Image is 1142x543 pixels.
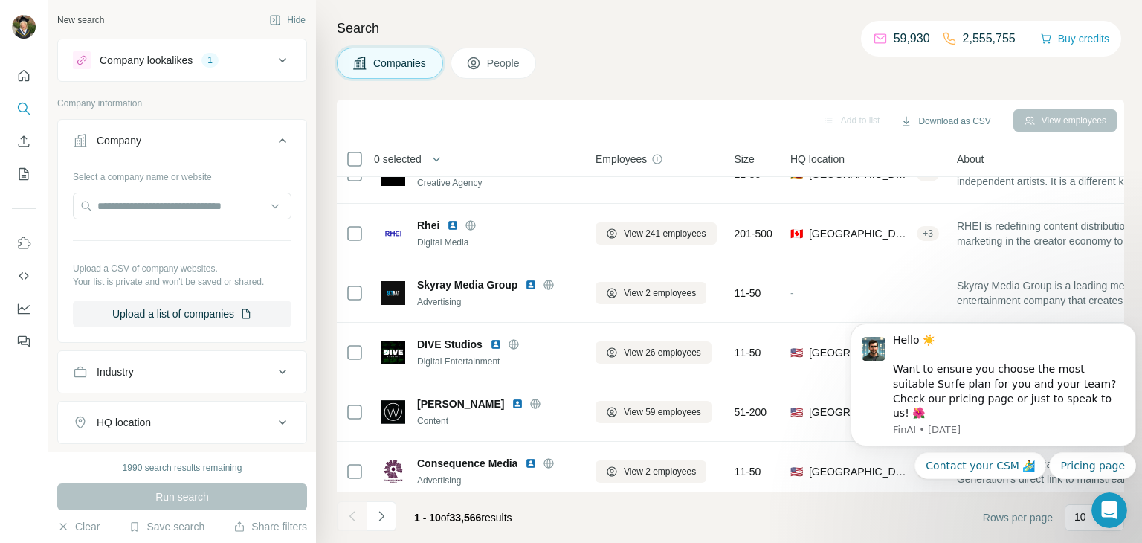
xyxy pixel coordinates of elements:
div: 1990 search results remaining [123,461,242,475]
div: Content [417,414,578,428]
button: Company [58,123,306,164]
iframe: Intercom live chat [1091,492,1127,528]
button: Use Surfe on LinkedIn [12,230,36,257]
span: Size [735,152,755,167]
span: results [414,512,512,524]
p: 2,555,755 [963,30,1016,48]
img: LinkedIn logo [447,219,459,231]
span: 🇺🇸 [790,345,803,360]
span: - [596,168,599,180]
span: Rhei [417,218,439,233]
span: [GEOGRAPHIC_DATA], [US_STATE] [809,405,911,420]
button: Use Surfe API [12,263,36,289]
div: New search [57,13,104,27]
div: 1 [201,54,219,67]
button: Upload a list of companies [73,301,291,327]
div: Select a company name or website [73,164,291,184]
p: Company information [57,97,307,110]
p: Upload a CSV of company websites. [73,262,291,275]
button: Navigate to next page [367,501,396,531]
button: HQ location [58,405,306,440]
button: My lists [12,161,36,187]
span: 🇺🇸 [790,405,803,420]
img: Logo of Rhei [381,222,405,245]
div: Company [97,133,141,148]
span: 11-50 [735,345,761,360]
div: Digital Media [417,236,578,249]
div: Creative Agency [417,176,578,190]
img: Logo of Consequence Media [381,460,405,483]
span: 🇨🇦 [790,226,803,241]
p: 10 [1074,510,1086,524]
img: LinkedIn logo [525,279,537,291]
span: View 26 employees [624,346,701,359]
span: 51-200 [735,405,767,420]
span: - [790,287,794,299]
span: View 241 employees [624,227,706,240]
span: Consequence Media [417,456,517,471]
div: HQ location [97,415,151,430]
button: View 2 employees [596,460,706,483]
img: Logo of Westbrook [381,400,405,424]
span: Employees [596,152,647,167]
button: Buy credits [1040,28,1109,49]
span: HQ location [790,152,845,167]
span: People [487,56,521,71]
span: Companies [373,56,428,71]
button: Save search [129,519,204,534]
div: Advertising [417,474,578,487]
div: + 3 [917,227,939,240]
button: Share filters [233,519,307,534]
img: Logo of DIVE Studios [381,341,405,364]
span: DIVE Studios [417,337,483,352]
span: of [441,512,450,524]
button: View 26 employees [596,341,712,364]
p: 59,930 [894,30,930,48]
img: Avatar [12,15,36,39]
div: Company lookalikes [100,53,193,68]
button: Search [12,95,36,122]
button: View 241 employees [596,222,717,245]
span: 0 selected [374,152,422,167]
span: View 2 employees [624,286,696,300]
button: Quick start [12,62,36,89]
span: Skyray Media Group [417,277,517,292]
div: Digital Entertainment [417,355,578,368]
span: [PERSON_NAME] [417,396,504,411]
button: View 2 employees [596,282,706,304]
button: Download as CSV [890,110,1001,132]
img: LinkedIn logo [512,398,523,410]
span: Rows per page [983,510,1053,525]
span: [GEOGRAPHIC_DATA], [US_STATE] [809,345,939,360]
img: Logo of Skyray Media Group [381,281,405,305]
h4: Search [337,18,1124,39]
button: View 59 employees [596,401,712,423]
button: Dashboard [12,295,36,322]
img: LinkedIn logo [525,457,537,469]
span: 201-500 [735,226,772,241]
span: 🇺🇸 [790,464,803,479]
span: [GEOGRAPHIC_DATA], [GEOGRAPHIC_DATA] [809,226,911,241]
span: 33,566 [450,512,482,524]
span: 1 - 10 [414,512,441,524]
span: [GEOGRAPHIC_DATA], [US_STATE] [809,464,911,479]
button: Industry [58,354,306,390]
p: Your list is private and won't be saved or shared. [73,275,291,289]
button: Company lookalikes1 [58,42,306,78]
span: View 59 employees [624,405,701,419]
div: Advertising [417,295,578,309]
span: About [957,152,984,167]
div: Industry [97,364,134,379]
button: Enrich CSV [12,128,36,155]
img: LinkedIn logo [490,338,502,350]
span: 11-50 [735,286,761,301]
span: View 2 employees [624,465,696,478]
